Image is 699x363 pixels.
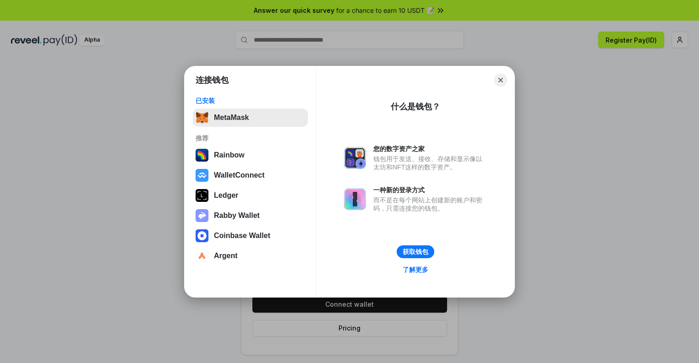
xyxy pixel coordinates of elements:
div: WalletConnect [214,171,265,179]
img: svg+xml,%3Csvg%20fill%3D%22none%22%20height%3D%2233%22%20viewBox%3D%220%200%2035%2033%22%20width%... [196,111,208,124]
div: 已安装 [196,97,305,105]
img: svg+xml,%3Csvg%20width%3D%2228%22%20height%3D%2228%22%20viewBox%3D%220%200%2028%2028%22%20fill%3D... [196,249,208,262]
button: Close [494,74,507,87]
div: 钱包用于发送、接收、存储和显示像以太坊和NFT这样的数字资产。 [373,155,487,171]
div: 获取钱包 [403,248,428,256]
button: Argent [193,247,308,265]
div: 什么是钱包？ [391,101,440,112]
button: 获取钱包 [397,245,434,258]
div: 推荐 [196,134,305,142]
div: Rabby Wallet [214,211,260,220]
img: svg+xml,%3Csvg%20xmlns%3D%22http%3A%2F%2Fwww.w3.org%2F2000%2Fsvg%22%20fill%3D%22none%22%20viewBox... [344,147,366,169]
div: 一种新的登录方式 [373,186,487,194]
div: Coinbase Wallet [214,232,270,240]
img: svg+xml,%3Csvg%20width%3D%2228%22%20height%3D%2228%22%20viewBox%3D%220%200%2028%2028%22%20fill%3D... [196,229,208,242]
div: 了解更多 [403,265,428,274]
div: MetaMask [214,114,249,122]
h1: 连接钱包 [196,75,229,86]
button: WalletConnect [193,166,308,184]
img: svg+xml,%3Csvg%20xmlns%3D%22http%3A%2F%2Fwww.w3.org%2F2000%2Fsvg%22%20width%3D%2228%22%20height%3... [196,189,208,202]
div: 而不是在每个网站上创建新的账户和密码，只需连接您的钱包。 [373,196,487,212]
div: 您的数字资产之家 [373,145,487,153]
button: Coinbase Wallet [193,227,308,245]
button: Rainbow [193,146,308,164]
div: Argent [214,252,238,260]
div: Rainbow [214,151,245,159]
img: svg+xml,%3Csvg%20width%3D%2228%22%20height%3D%2228%22%20viewBox%3D%220%200%2028%2028%22%20fill%3D... [196,169,208,182]
a: 了解更多 [397,264,434,276]
img: svg+xml,%3Csvg%20xmlns%3D%22http%3A%2F%2Fwww.w3.org%2F2000%2Fsvg%22%20fill%3D%22none%22%20viewBox... [344,188,366,210]
button: Ledger [193,186,308,205]
button: Rabby Wallet [193,206,308,225]
div: Ledger [214,191,238,200]
img: svg+xml,%3Csvg%20xmlns%3D%22http%3A%2F%2Fwww.w3.org%2F2000%2Fsvg%22%20fill%3D%22none%22%20viewBox... [196,209,208,222]
img: svg+xml,%3Csvg%20width%3D%22120%22%20height%3D%22120%22%20viewBox%3D%220%200%20120%20120%22%20fil... [196,149,208,162]
button: MetaMask [193,108,308,127]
